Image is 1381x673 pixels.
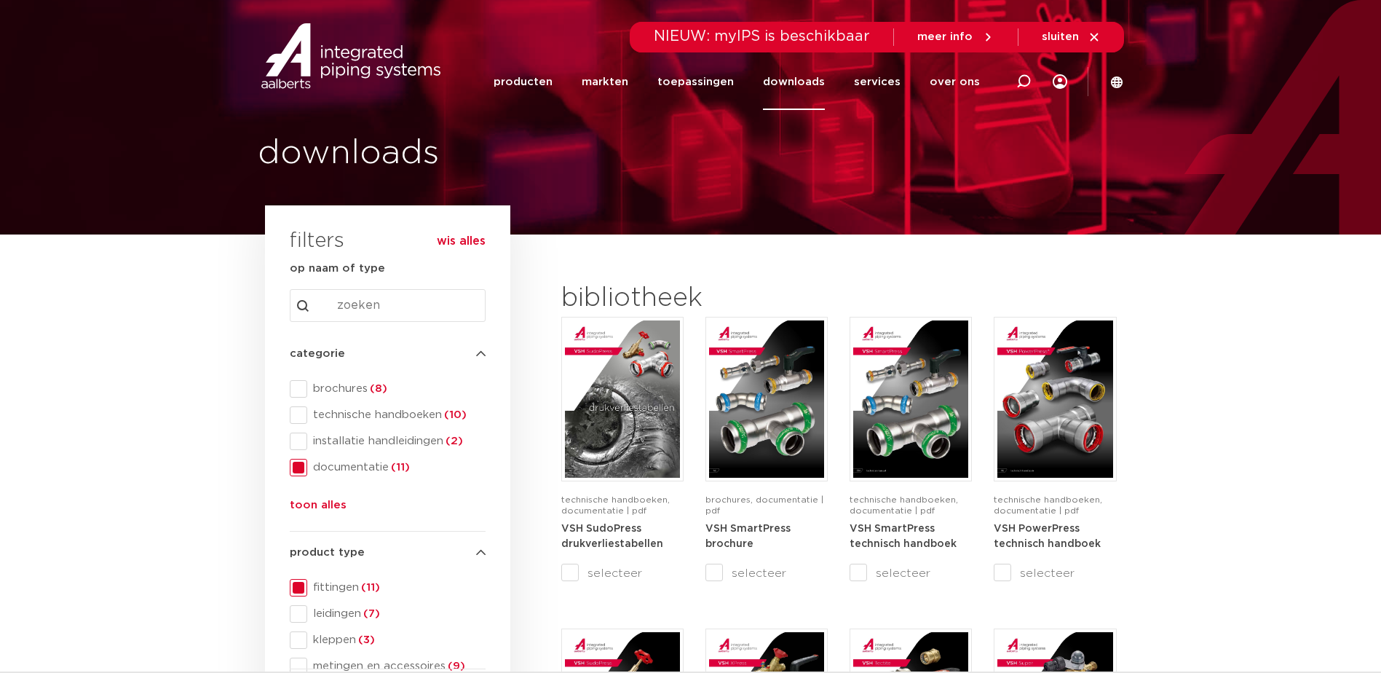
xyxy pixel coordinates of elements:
span: fittingen [307,580,486,595]
img: VSH-SudoPress_A4PLT_5007706_2024-2.0_NL-pdf.jpg [565,320,680,478]
label: selecteer [705,564,828,582]
div: fittingen(11) [290,579,486,597]
span: NIEUW: myIPS is beschikbaar [654,29,870,44]
div: installatie handleidingen(2) [290,433,486,450]
div: technische handboeken(10) [290,406,486,424]
span: (11) [359,582,380,593]
span: brochures [307,382,486,396]
span: (2) [443,436,463,446]
a: VSH SmartPress technisch handboek [850,523,957,550]
strong: op naam of type [290,263,385,274]
a: markten [582,54,628,110]
a: VSH SmartPress brochure [705,523,791,550]
button: toon alles [290,497,347,520]
a: toepassingen [657,54,734,110]
label: selecteer [561,564,684,582]
a: sluiten [1042,31,1101,44]
span: (10) [442,409,467,420]
h4: categorie [290,345,486,363]
span: technische handboeken, documentatie | pdf [994,495,1102,515]
h4: product type [290,544,486,562]
span: technische handboeken, documentatie | pdf [561,495,670,515]
a: VSH PowerPress technisch handboek [994,523,1101,550]
span: technische handboeken [307,408,486,422]
div: brochures(8) [290,380,486,398]
span: (9) [446,661,465,672]
a: producten [494,54,553,110]
div: leidingen(7) [290,605,486,623]
label: selecteer [850,564,972,582]
div: documentatie(11) [290,459,486,476]
img: VSH-SmartPress_A4TM_5009301_2023_2.0-EN-pdf.jpg [853,320,968,478]
a: downloads [763,54,825,110]
a: over ons [930,54,980,110]
a: meer info [917,31,994,44]
span: kleppen [307,633,486,648]
span: (3) [356,634,375,645]
span: (7) [361,608,380,619]
div: kleppen(3) [290,631,486,649]
span: documentatie [307,460,486,475]
span: leidingen [307,607,486,621]
label: selecteer [994,564,1116,582]
a: services [854,54,901,110]
nav: Menu [494,54,980,110]
span: brochures, documentatie | pdf [705,495,823,515]
h3: filters [290,224,344,259]
a: VSH SudoPress drukverliestabellen [561,523,663,550]
img: VSH-PowerPress_A4TM_5008817_2024_3.1_NL-pdf.jpg [997,320,1112,478]
span: (11) [389,462,410,473]
span: technische handboeken, documentatie | pdf [850,495,958,515]
h1: downloads [258,130,684,177]
span: (8) [368,383,387,394]
img: VSH-SmartPress_A4Brochure-5008016-2023_2.0_NL-pdf.jpg [709,320,824,478]
span: sluiten [1042,31,1079,42]
h2: bibliotheek [561,281,820,316]
button: wis alles [437,234,486,248]
span: meer info [917,31,973,42]
span: installatie handleidingen [307,434,486,449]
